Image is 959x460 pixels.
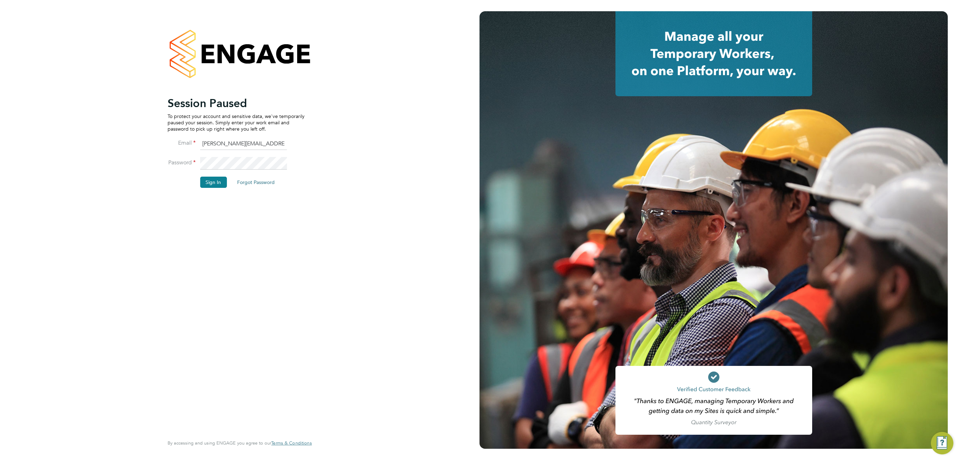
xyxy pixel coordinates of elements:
label: Email [168,139,196,147]
button: Sign In [200,177,227,188]
input: Enter your work email... [200,138,287,150]
span: By accessing and using ENGAGE you agree to our [168,440,312,446]
p: To protect your account and sensitive data, we've temporarily paused your session. Simply enter y... [168,113,305,132]
a: Terms & Conditions [271,440,312,446]
button: Forgot Password [231,177,280,188]
label: Password [168,159,196,166]
button: Engage Resource Center [931,432,953,454]
h2: Session Paused [168,96,305,110]
span: Terms & Conditions [271,440,312,446]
